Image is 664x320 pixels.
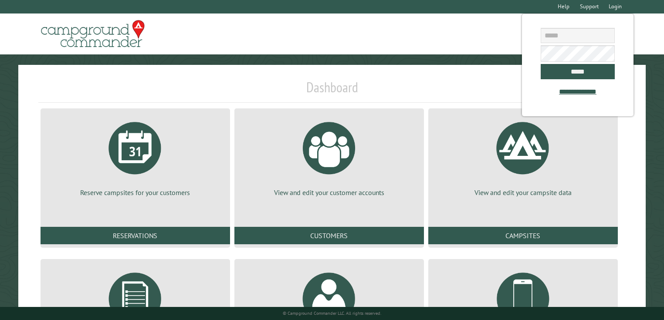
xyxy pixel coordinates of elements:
[51,188,220,197] p: Reserve campsites for your customers
[234,227,424,244] a: Customers
[38,79,626,103] h1: Dashboard
[245,188,413,197] p: View and edit your customer accounts
[38,17,147,51] img: Campground Commander
[245,115,413,197] a: View and edit your customer accounts
[41,227,230,244] a: Reservations
[51,115,220,197] a: Reserve campsites for your customers
[439,188,607,197] p: View and edit your campsite data
[439,115,607,197] a: View and edit your campsite data
[428,227,618,244] a: Campsites
[283,310,381,316] small: © Campground Commander LLC. All rights reserved.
